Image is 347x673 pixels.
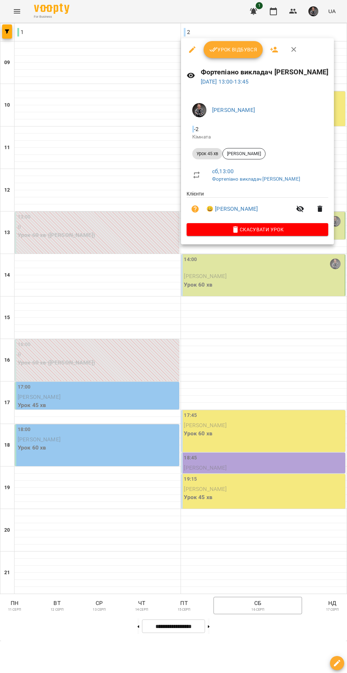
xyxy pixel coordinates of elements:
span: Скасувати Урок [192,225,323,234]
span: Урок відбувся [209,45,257,54]
a: [PERSON_NAME] [212,107,255,113]
ul: Клієнти [187,190,328,223]
button: Урок відбувся [204,41,263,58]
img: 9774cdb94cd07e2c046c34ee188bda8a.png [192,103,206,117]
a: [DATE] 13:00-13:45 [201,78,249,85]
button: Візит ще не сплачено. Додати оплату? [187,200,204,217]
span: - 2 [192,126,200,132]
a: Фортепіано викладач [PERSON_NAME] [212,176,300,182]
button: Скасувати Урок [187,223,328,236]
span: [PERSON_NAME] [223,151,265,157]
p: Кімната [192,134,323,141]
a: сб , 13:00 [212,168,234,175]
div: [PERSON_NAME] [222,148,266,159]
h6: Фортепіано викладач [PERSON_NAME] [201,67,329,78]
span: Урок 45 хв [192,151,222,157]
a: 😀 [PERSON_NAME] [206,205,258,213]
